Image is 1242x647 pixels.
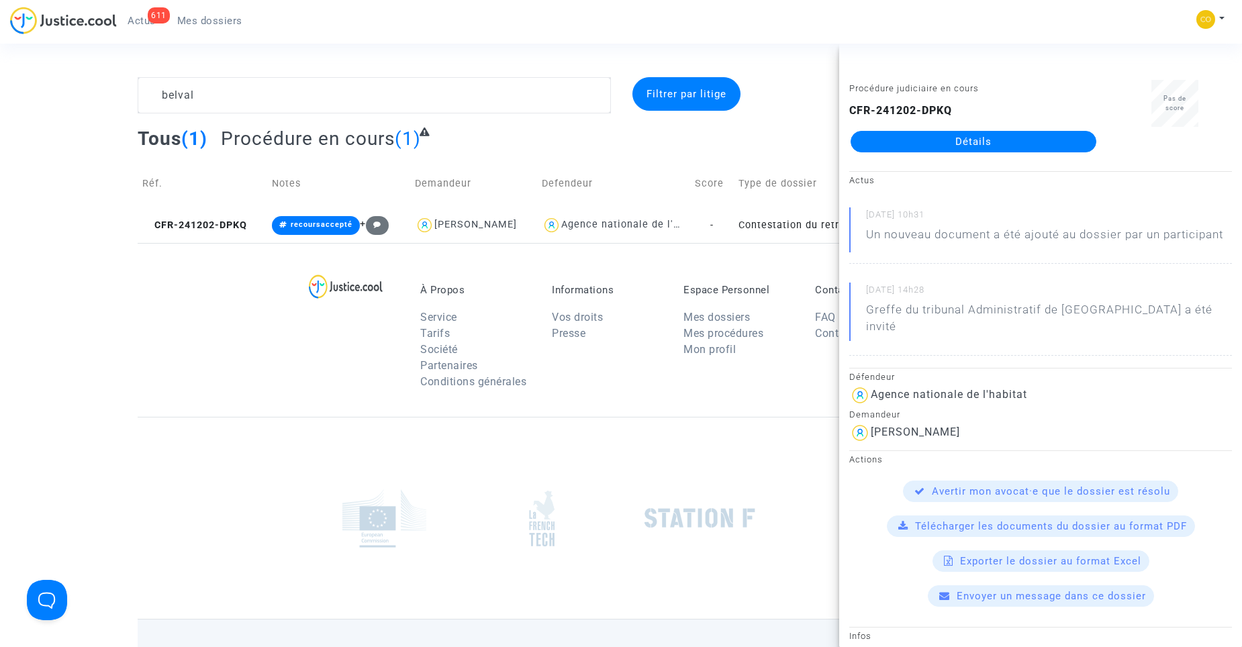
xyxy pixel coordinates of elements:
span: Pas de score [1163,95,1186,111]
img: icon-user.svg [542,215,561,235]
a: FAQ [815,311,836,323]
td: Réf. [138,160,267,207]
span: + [360,218,389,230]
a: Presse [552,327,585,340]
div: 611 [148,7,170,23]
img: 5a13cfc393247f09c958b2f13390bacc [1196,10,1215,29]
small: [DATE] 14h28 [866,284,1232,301]
a: Service [420,311,457,323]
small: Procédure judiciaire en cours [849,83,979,93]
img: icon-user.svg [415,215,434,235]
a: Tarifs [420,327,450,340]
span: (1) [395,128,421,150]
img: jc-logo.svg [10,7,117,34]
a: Contact [815,327,855,340]
div: Agence nationale de l'habitat [561,219,709,230]
a: Société [420,343,458,356]
p: Informations [552,284,663,296]
a: 611Actus [117,11,166,31]
td: Type de dossier [734,160,887,207]
small: Actions [849,454,883,464]
small: [DATE] 10h31 [866,209,1232,226]
p: Un nouveau document a été ajouté au dossier par un participant [866,226,1223,250]
small: Infos [849,631,871,641]
td: Notes [267,160,410,207]
small: Demandeur [849,409,900,419]
span: CFR-241202-DPKQ [142,219,247,231]
a: Vos droits [552,311,603,323]
span: (1) [181,128,207,150]
a: Détails [851,131,1096,152]
span: Tous [138,128,181,150]
span: - [710,219,714,231]
div: [PERSON_NAME] [871,426,960,438]
td: Score [690,160,734,207]
span: Mes dossiers [177,15,242,27]
td: Defendeur [537,160,690,207]
span: Filtrer par litige [647,88,726,100]
img: logo-lg.svg [309,275,383,299]
td: Contestation du retrait de [PERSON_NAME] par l'ANAH (mandataire) [734,207,887,243]
span: Actus [128,15,156,27]
a: Partenaires [420,359,478,372]
a: Mes dossiers [166,11,253,31]
a: Mon profil [683,343,736,356]
a: Mes procédures [683,327,763,340]
a: Conditions générales [420,375,526,388]
span: Avertir mon avocat·e que le dossier est résolu [932,485,1170,497]
div: [PERSON_NAME] [434,219,517,230]
img: europe_commision.png [342,489,426,548]
span: Exporter le dossier au format Excel [960,555,1141,567]
p: Espace Personnel [683,284,795,296]
span: Procédure en cours [221,128,395,150]
a: Mes dossiers [683,311,750,323]
small: Actus [849,175,875,185]
img: french_tech.png [529,490,555,547]
span: Télécharger les documents du dossier au format PDF [915,520,1187,532]
span: Envoyer un message dans ce dossier [957,590,1146,602]
small: Défendeur [849,372,895,382]
div: Agence nationale de l'habitat [871,388,1027,401]
p: Greffe du tribunal Administratif de [GEOGRAPHIC_DATA] a été invité [866,301,1232,342]
img: icon-user.svg [849,422,871,444]
td: Demandeur [410,160,537,207]
p: À Propos [420,284,532,296]
img: stationf.png [644,508,755,528]
p: Contact [815,284,926,296]
b: CFR-241202-DPKQ [849,104,952,117]
span: recoursaccepté [291,220,352,229]
img: icon-user.svg [849,385,871,406]
iframe: Help Scout Beacon - Open [27,580,67,620]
